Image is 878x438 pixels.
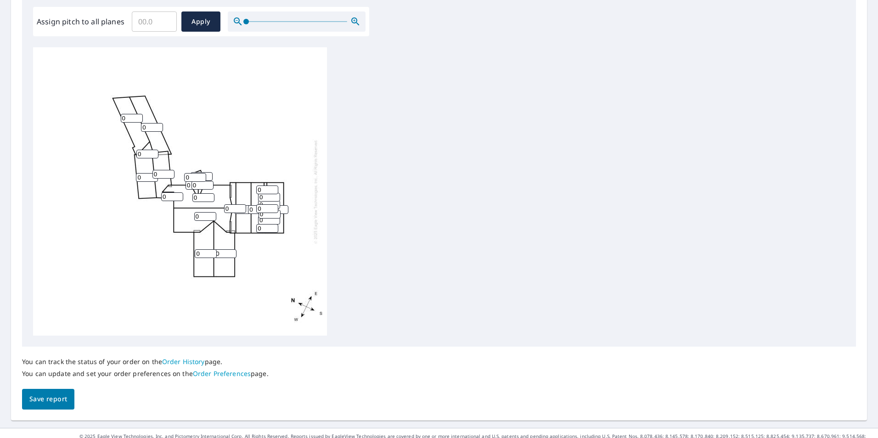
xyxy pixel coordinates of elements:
[29,393,67,405] span: Save report
[22,389,74,410] button: Save report
[193,369,251,378] a: Order Preferences
[181,11,220,32] button: Apply
[189,16,213,28] span: Apply
[37,16,124,27] label: Assign pitch to all planes
[132,9,177,34] input: 00.0
[22,358,269,366] p: You can track the status of your order on the page.
[162,357,205,366] a: Order History
[22,370,269,378] p: You can update and set your order preferences on the page.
